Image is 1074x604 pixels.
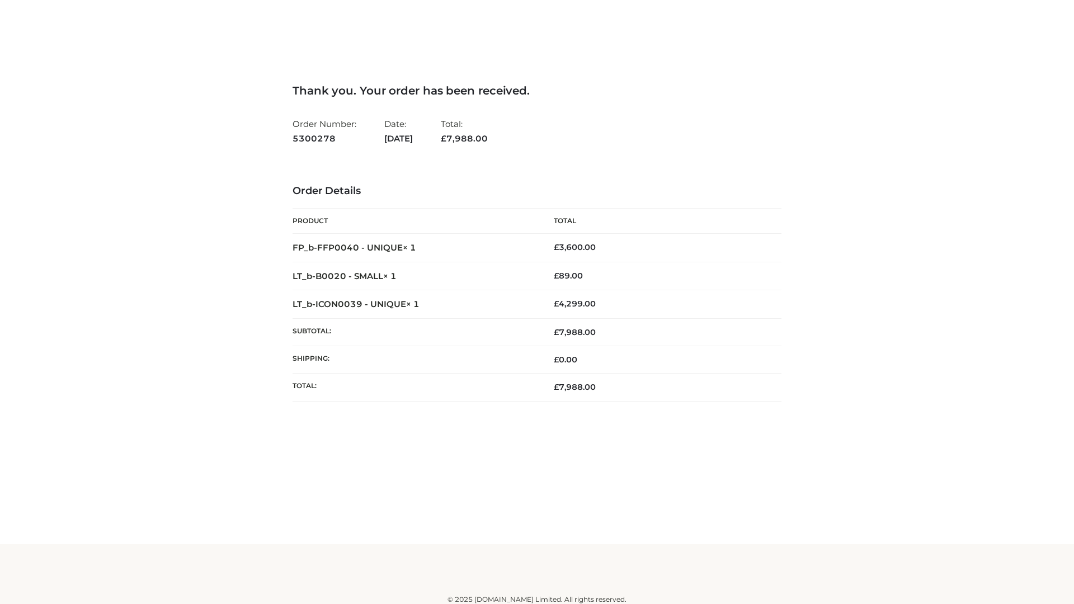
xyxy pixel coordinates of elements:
[383,271,397,281] strong: × 1
[403,242,416,253] strong: × 1
[441,133,488,144] span: 7,988.00
[293,374,537,401] th: Total:
[554,382,596,392] span: 7,988.00
[554,299,559,309] span: £
[537,209,781,234] th: Total
[554,271,583,281] bdi: 89.00
[384,131,413,146] strong: [DATE]
[554,355,559,365] span: £
[293,131,356,146] strong: 5300278
[554,242,596,252] bdi: 3,600.00
[554,382,559,392] span: £
[554,242,559,252] span: £
[293,318,537,346] th: Subtotal:
[554,271,559,281] span: £
[293,346,537,374] th: Shipping:
[293,209,537,234] th: Product
[293,242,416,253] strong: FP_b-FFP0040 - UNIQUE
[406,299,420,309] strong: × 1
[554,327,559,337] span: £
[293,271,397,281] strong: LT_b-B0020 - SMALL
[293,84,781,97] h3: Thank you. Your order has been received.
[293,114,356,148] li: Order Number:
[554,327,596,337] span: 7,988.00
[554,355,577,365] bdi: 0.00
[441,114,488,148] li: Total:
[384,114,413,148] li: Date:
[293,299,420,309] strong: LT_b-ICON0039 - UNIQUE
[441,133,446,144] span: £
[293,185,781,197] h3: Order Details
[554,299,596,309] bdi: 4,299.00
